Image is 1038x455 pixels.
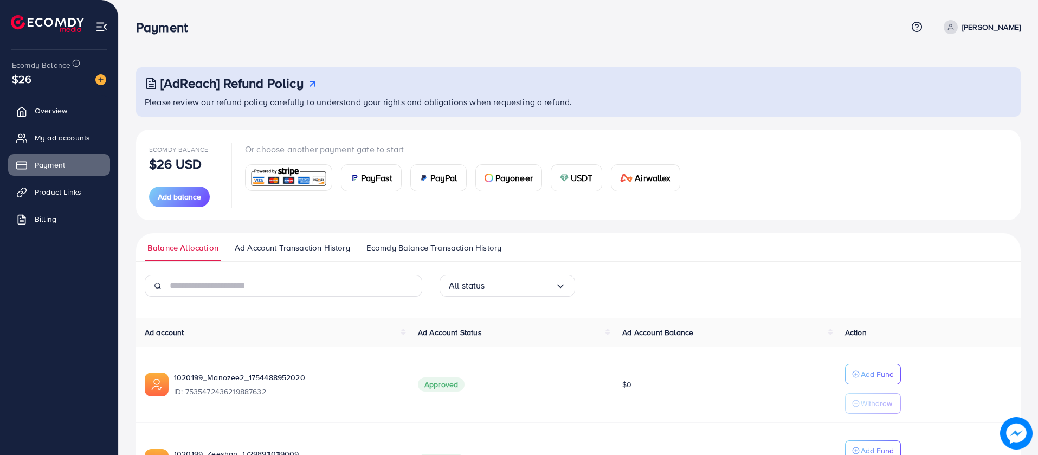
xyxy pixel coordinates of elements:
a: My ad accounts [8,127,110,149]
span: Ad Account Transaction History [235,242,350,254]
span: Add balance [158,191,201,202]
img: card [620,174,633,182]
span: Payoneer [495,171,533,184]
a: cardPayPal [410,164,467,191]
span: PayPal [430,171,457,184]
img: card [560,174,569,182]
img: menu [95,21,108,33]
a: cardPayFast [341,164,402,191]
p: Please review our refund policy carefully to understand your rights and obligations when requesti... [145,95,1014,108]
span: Action [845,327,867,338]
img: ic-ads-acc.e4c84228.svg [145,373,169,396]
span: All status [449,277,485,294]
span: USDT [571,171,593,184]
span: PayFast [361,171,392,184]
div: Search for option [440,275,575,297]
a: card [245,164,332,191]
p: Add Fund [861,368,894,381]
span: Balance Allocation [147,242,218,254]
img: card [350,174,359,182]
h3: [AdReach] Refund Policy [160,75,304,91]
span: Product Links [35,187,81,197]
span: Ecomdy Balance [149,145,208,154]
a: cardUSDT [551,164,602,191]
a: Overview [8,100,110,121]
span: Ad account [145,327,184,338]
button: Withdraw [845,393,901,414]
span: ID: 7535472436219887632 [174,386,401,397]
input: Search for option [485,277,555,294]
a: cardAirwallex [611,164,680,191]
span: My ad accounts [35,132,90,143]
p: Withdraw [861,397,892,410]
p: $26 USD [149,157,202,170]
span: $0 [622,379,631,390]
span: Ecomdy Balance [12,60,70,71]
span: Overview [35,105,67,116]
img: card [485,174,493,182]
button: Add balance [149,187,210,207]
img: image [1000,417,1033,450]
span: Billing [35,214,56,225]
a: Product Links [8,181,110,203]
img: card [249,166,328,189]
img: logo [11,15,84,32]
span: Ad Account Balance [622,327,693,338]
a: Payment [8,154,110,176]
div: <span class='underline'>1020199_Manozee2_1754488952020</span></br>7535472436219887632 [174,372,401,397]
span: Airwallex [635,171,670,184]
span: Approved [418,377,465,392]
h3: Payment [136,20,196,35]
img: image [95,74,106,85]
span: $26 [12,71,31,87]
a: Billing [8,208,110,230]
a: cardPayoneer [475,164,542,191]
span: Payment [35,159,65,170]
p: Or choose another payment gate to start [245,143,689,156]
a: 1020199_Manozee2_1754488952020 [174,372,305,383]
button: Add Fund [845,364,901,384]
span: Ad Account Status [418,327,482,338]
span: Ecomdy Balance Transaction History [366,242,501,254]
img: card [420,174,428,182]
